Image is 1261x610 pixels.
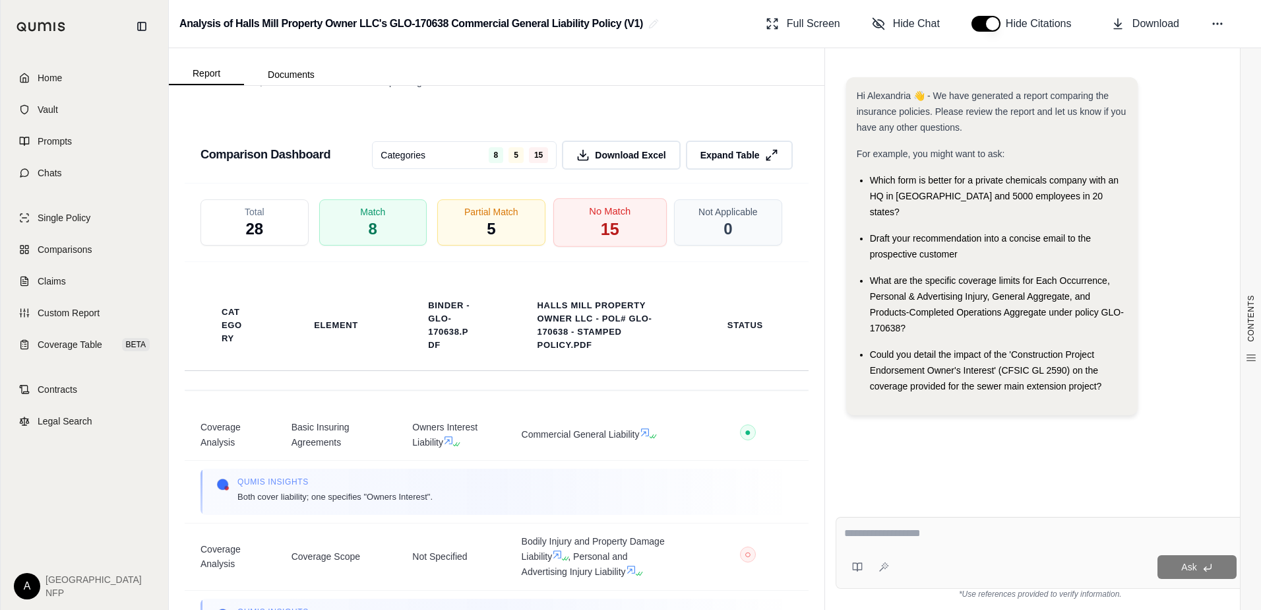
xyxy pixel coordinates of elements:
span: Hi Alexandria 👋 - We have generated a report comparing the insurance policies. Please review the ... [857,90,1126,133]
span: Coverage Table [38,338,102,351]
a: Legal Search [9,407,160,436]
span: Download [1132,16,1179,32]
span: Hide Citations [1006,16,1080,32]
a: Single Policy [9,203,160,232]
span: 8 [489,147,504,163]
button: Report [169,63,244,85]
span: Bodily Injury and Property Damage Liability , Personal and Advertising Injury Liability [522,534,671,579]
span: Contracts [38,383,77,396]
span: For example, you might want to ask: [857,149,1005,159]
span: Home [38,71,62,85]
span: 15 [529,147,548,163]
span: Total [245,205,264,219]
span: Coverage Scope [292,549,381,564]
h2: Analysis of Halls Mill Property Owner LLC's GLO-170638 Commercial General Liability Policy (V1) [179,12,643,36]
a: Home [9,63,160,92]
span: 5 [487,219,495,240]
span: BETA [122,338,150,351]
span: 5 [508,147,524,163]
button: Collapse sidebar [131,16,152,37]
a: Prompts [9,127,160,156]
button: Documents [244,64,338,85]
span: Hide Chat [893,16,940,32]
span: Partial Match [464,205,518,219]
button: Full Screen [760,11,846,37]
span: Single Policy [38,211,90,224]
span: Qumis INSIGHTS [237,477,433,487]
h3: Comparison Dashboard [200,143,330,166]
button: Download [1106,11,1184,37]
span: Match [360,205,385,219]
th: Binder - GLO-170638.PDF [412,291,489,360]
span: Coverage Analysis [200,542,260,572]
span: 15 [600,218,619,240]
img: Qumis Logo [16,22,66,32]
span: Custom Report [38,306,100,320]
span: What are the specific coverage limits for Each Occurrence, Personal & Advertising Injury, General... [870,275,1124,333]
span: Ask [1181,562,1196,572]
span: Commercial General Liability [522,427,671,442]
span: Owners Interest Liability [412,420,489,450]
a: Coverage TableBETA [9,330,160,359]
span: Not Applicable [698,205,758,219]
button: Ask [1157,555,1237,579]
span: Basic Insuring Agreements [292,420,381,450]
span: Which form is better for a private chemicals company with an HQ in [GEOGRAPHIC_DATA] and 5000 emp... [870,175,1119,217]
button: Download Excel [562,141,680,170]
span: ○ [745,549,751,560]
th: Element [298,311,374,340]
span: 0 [723,219,732,240]
a: Contracts [9,375,160,404]
span: Not Specified [412,549,489,564]
button: ● [740,424,756,445]
span: Categories [381,149,425,162]
span: Draft your recommendation into a concise email to the prospective customer [870,233,1091,259]
th: Status [712,311,779,340]
button: ○ [740,547,756,567]
img: Qumis [216,478,230,491]
span: Expand Table [700,149,760,162]
span: CONTENTS [1246,295,1256,342]
div: *Use references provided to verify information. [836,589,1245,599]
span: [GEOGRAPHIC_DATA] [46,573,142,586]
span: 28 [245,219,263,240]
span: Vault [38,103,58,116]
a: Claims [9,267,160,296]
span: Claims [38,275,66,288]
a: Custom Report [9,298,160,327]
a: Vault [9,95,160,124]
div: A [14,573,40,599]
span: Coverage Analysis [200,420,260,450]
span: Comparisons [38,243,92,256]
span: 8 [369,219,377,240]
button: Expand Table [686,141,793,170]
span: Prompts [38,135,72,148]
span: Chats [38,166,62,180]
span: ● [745,427,751,438]
span: Full Screen [787,16,840,32]
th: Halls Mill Property Owner LLC - Pol# GLO-170638 - Stamped Policy.pdf [522,291,671,360]
button: Hide Chat [867,11,945,37]
span: Legal Search [38,415,92,428]
span: No Match [589,204,630,218]
th: Category [206,298,260,353]
a: Comparisons [9,235,160,264]
a: Chats [9,158,160,187]
span: Download Excel [595,149,665,162]
span: Both cover liability; one specifies "Owners Interest". [237,490,433,504]
span: NFP [46,586,142,599]
span: Could you detail the impact of the 'Construction Project Endorsement Owner's Interest' (CFSIC GL ... [870,349,1102,391]
button: Categories8515 [372,141,557,169]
